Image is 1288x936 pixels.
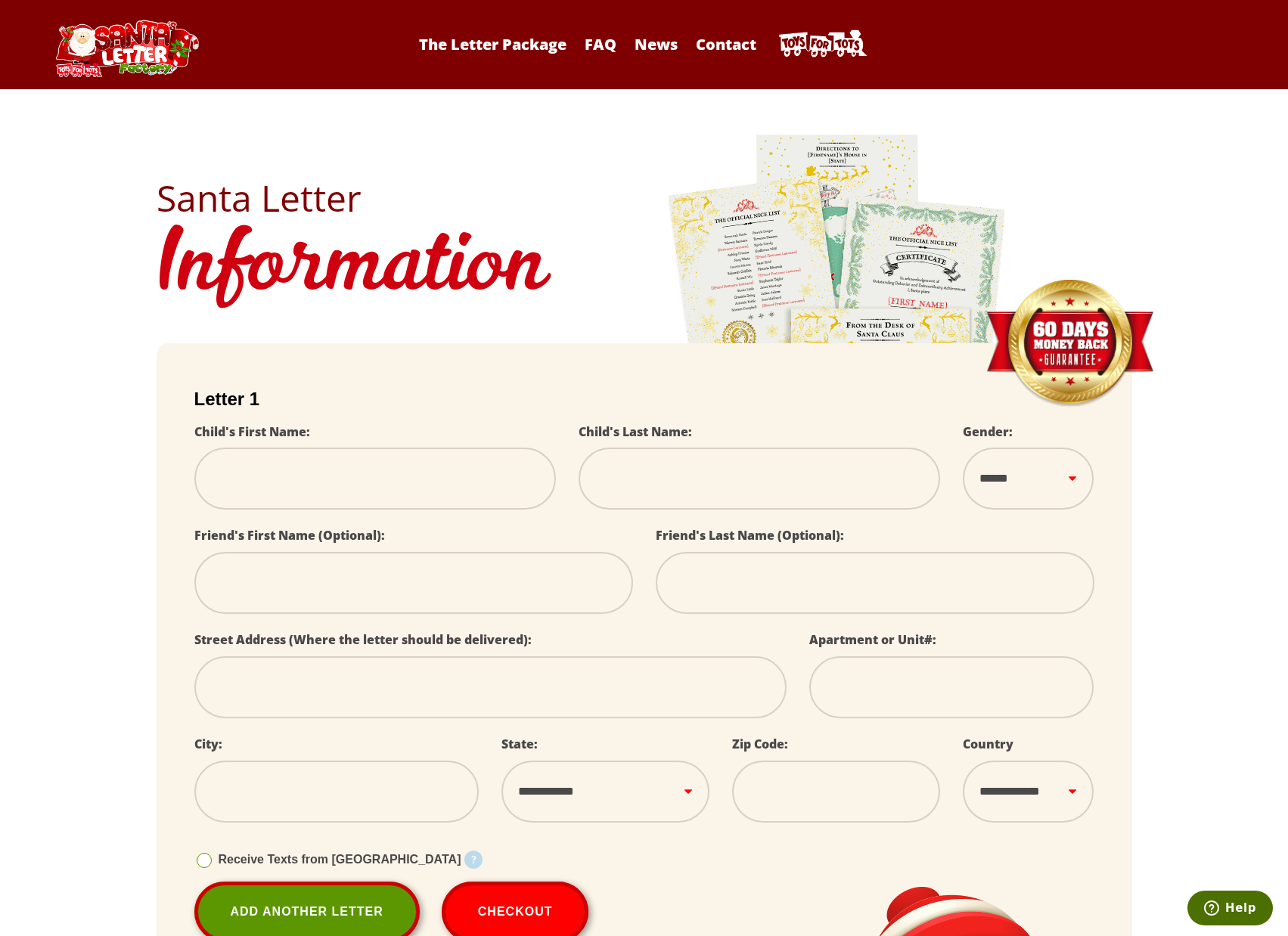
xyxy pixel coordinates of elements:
label: Friend's Last Name (Optional): [656,527,844,544]
label: City: [194,736,222,752]
h1: Information [157,216,1132,321]
label: Gender: [963,423,1013,440]
a: News [627,34,685,54]
iframe: Opens a widget where you can find more information [1187,891,1273,928]
img: letters.png [667,132,1007,555]
label: Friend's First Name (Optional): [194,527,385,544]
label: Country [963,736,1013,752]
img: Money Back Guarantee [985,279,1155,408]
a: FAQ [577,34,624,54]
a: The Letter Package [411,34,574,54]
label: Apartment or Unit#: [809,631,936,648]
a: Contact [688,34,764,54]
label: Child's First Name: [194,423,310,440]
h2: Santa Letter [157,180,1132,216]
label: Street Address (Where the letter should be delivered): [194,631,532,648]
span: Receive Texts from [GEOGRAPHIC_DATA] [219,853,461,866]
img: Santa Letter Logo [51,20,202,77]
label: State: [501,736,538,752]
h2: Letter 1 [194,389,1094,410]
label: Zip Code: [732,736,788,752]
label: Child's Last Name: [579,423,692,440]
